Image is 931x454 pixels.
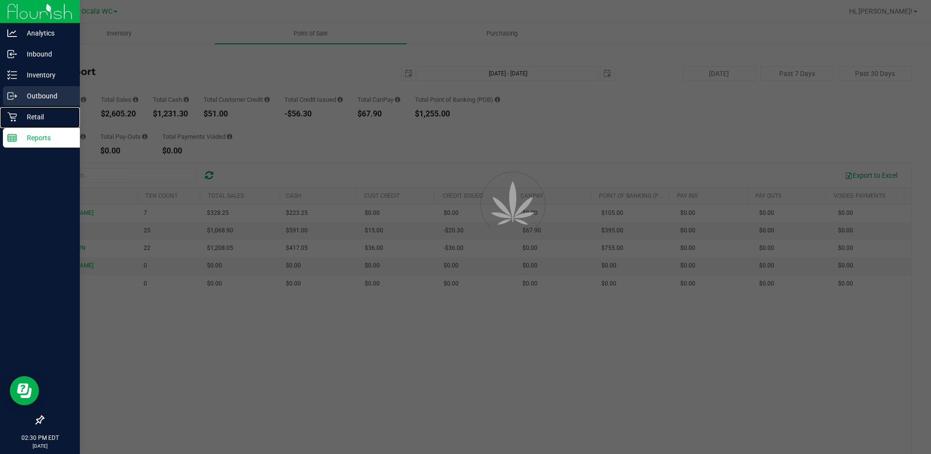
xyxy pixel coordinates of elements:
[7,70,17,80] inline-svg: Inventory
[7,112,17,122] inline-svg: Retail
[17,132,75,144] p: Reports
[17,111,75,123] p: Retail
[4,442,75,450] p: [DATE]
[7,28,17,38] inline-svg: Analytics
[17,48,75,60] p: Inbound
[10,376,39,405] iframe: Resource center
[7,91,17,101] inline-svg: Outbound
[17,27,75,39] p: Analytics
[17,69,75,81] p: Inventory
[4,434,75,442] p: 02:30 PM EDT
[17,90,75,102] p: Outbound
[7,49,17,59] inline-svg: Inbound
[7,133,17,143] inline-svg: Reports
